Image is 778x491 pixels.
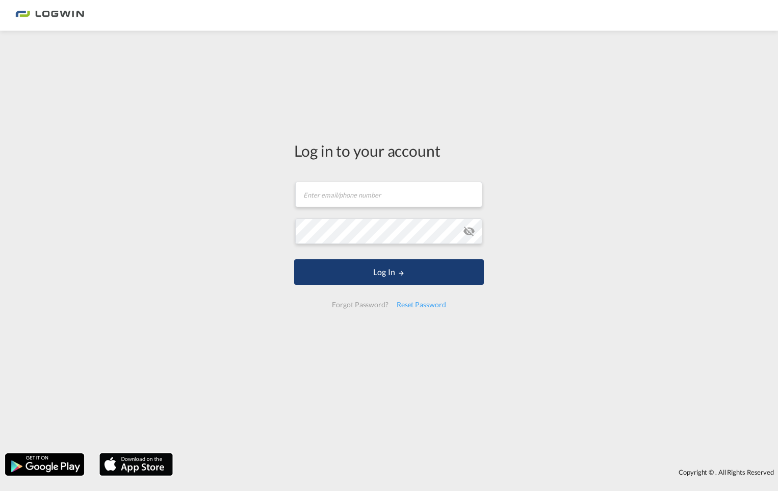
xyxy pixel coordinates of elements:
[294,259,484,285] button: LOGIN
[98,452,174,477] img: apple.png
[4,452,85,477] img: google.png
[295,182,482,207] input: Enter email/phone number
[328,296,392,314] div: Forgot Password?
[463,225,475,237] md-icon: icon-eye-off
[15,4,84,27] img: 2761ae10d95411efa20a1f5e0282d2d7.png
[393,296,450,314] div: Reset Password
[178,463,778,481] div: Copyright © . All Rights Reserved
[294,140,484,161] div: Log in to your account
